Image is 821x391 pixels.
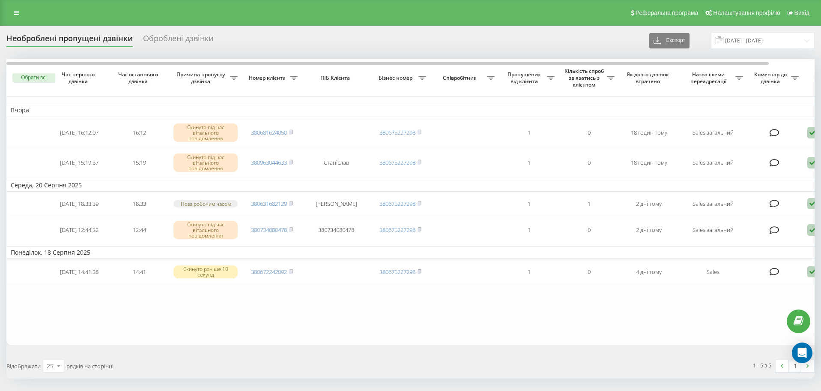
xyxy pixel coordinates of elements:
[619,119,679,147] td: 18 годин тому
[143,34,213,47] div: Оброблені дзвінки
[49,261,109,283] td: [DATE] 14:41:38
[683,71,735,84] span: Назва схеми переадресації
[619,193,679,214] td: 2 дні тому
[6,362,41,370] span: Відображати
[752,71,791,84] span: Коментар до дзвінка
[559,119,619,147] td: 0
[753,361,771,370] div: 1 - 5 з 5
[251,129,287,136] a: 380681624050
[679,216,747,244] td: Sales загальний
[49,216,109,244] td: [DATE] 12:44:32
[649,33,690,48] button: Експорт
[379,129,415,136] a: 380675227298
[792,343,812,363] div: Open Intercom Messenger
[251,200,287,208] a: 380631682129
[49,149,109,177] td: [DATE] 15:19:37
[499,261,559,283] td: 1
[309,75,363,81] span: ПІБ Клієнта
[563,68,607,88] span: Кількість спроб зв'язатись з клієнтом
[109,261,169,283] td: 14:41
[302,193,370,214] td: [PERSON_NAME]
[109,193,169,214] td: 18:33
[379,226,415,234] a: 380675227298
[47,362,54,370] div: 25
[679,193,747,214] td: Sales загальний
[12,73,55,83] button: Обрати всі
[251,268,287,276] a: 380672242092
[49,119,109,147] td: [DATE] 16:12:07
[251,226,287,234] a: 380734080478
[379,200,415,208] a: 380675227298
[379,159,415,166] a: 380675227298
[109,216,169,244] td: 12:44
[49,193,109,214] td: [DATE] 18:33:39
[499,193,559,214] td: 1
[619,149,679,177] td: 18 годин тому
[56,71,102,84] span: Час першого дзвінка
[499,119,559,147] td: 1
[619,261,679,283] td: 4 дні тому
[173,265,238,278] div: Скинуто раніше 10 секунд
[302,216,370,244] td: 380734080478
[375,75,418,81] span: Бізнес номер
[302,149,370,177] td: Станіслав
[559,149,619,177] td: 0
[679,261,747,283] td: Sales
[713,9,780,16] span: Налаштування профілю
[173,153,238,172] div: Скинуто під час вітального повідомлення
[6,34,133,47] div: Необроблені пропущені дзвінки
[109,119,169,147] td: 16:12
[251,159,287,166] a: 380963044633
[173,221,238,240] div: Скинуто під час вітального повідомлення
[246,75,290,81] span: Номер клієнта
[379,268,415,276] a: 380675227298
[173,200,238,208] div: Поза робочим часом
[66,362,113,370] span: рядків на сторінці
[173,71,230,84] span: Причина пропуску дзвінка
[499,149,559,177] td: 1
[109,149,169,177] td: 15:19
[788,360,801,372] a: 1
[619,216,679,244] td: 2 дні тому
[173,123,238,142] div: Скинуто під час вітального повідомлення
[679,149,747,177] td: Sales загальний
[435,75,487,81] span: Співробітник
[116,71,162,84] span: Час останнього дзвінка
[559,193,619,214] td: 1
[636,9,699,16] span: Реферальна програма
[499,216,559,244] td: 1
[559,216,619,244] td: 0
[503,71,547,84] span: Пропущених від клієнта
[559,261,619,283] td: 0
[794,9,809,16] span: Вихід
[679,119,747,147] td: Sales загальний
[626,71,672,84] span: Як довго дзвінок втрачено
